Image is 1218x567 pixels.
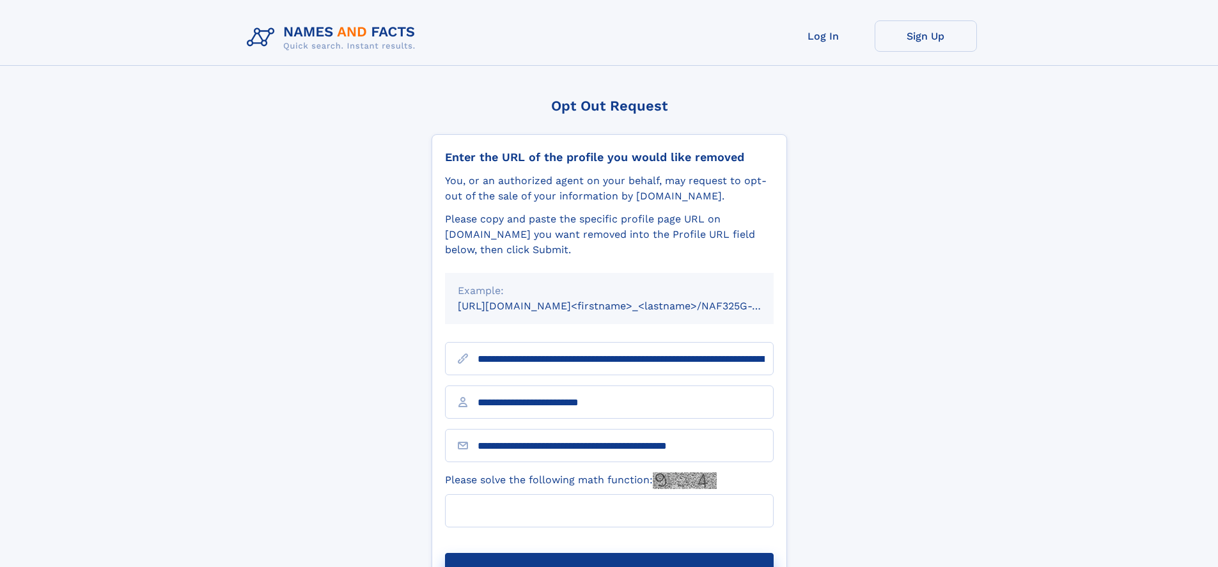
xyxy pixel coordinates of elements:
div: Enter the URL of the profile you would like removed [445,150,774,164]
a: Sign Up [875,20,977,52]
div: You, or an authorized agent on your behalf, may request to opt-out of the sale of your informatio... [445,173,774,204]
small: [URL][DOMAIN_NAME]<firstname>_<lastname>/NAF325G-xxxxxxxx [458,300,798,312]
img: Logo Names and Facts [242,20,426,55]
div: Opt Out Request [432,98,787,114]
div: Example: [458,283,761,299]
a: Log In [772,20,875,52]
div: Please copy and paste the specific profile page URL on [DOMAIN_NAME] you want removed into the Pr... [445,212,774,258]
label: Please solve the following math function: [445,472,717,489]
